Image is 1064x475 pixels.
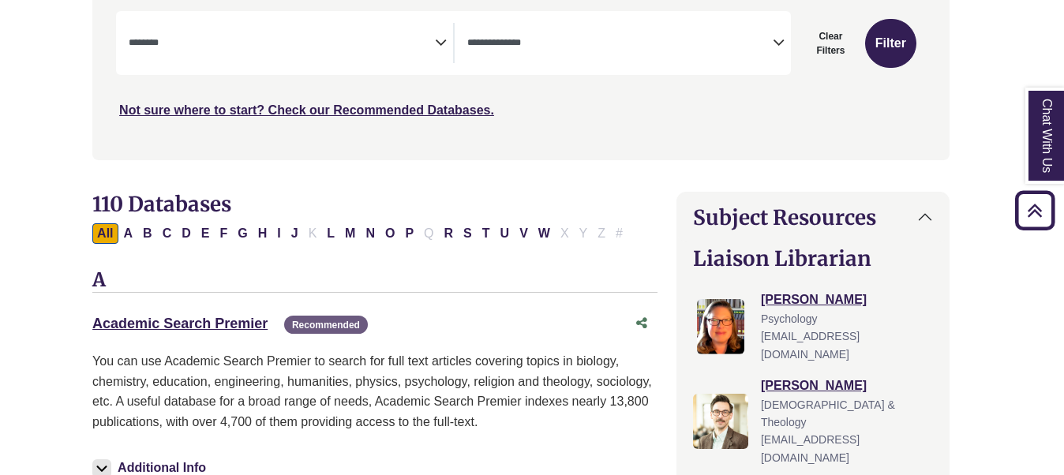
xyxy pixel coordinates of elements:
p: You can use Academic Search Premier to search for full text articles covering topics in biology, ... [92,351,658,432]
a: [PERSON_NAME] [761,293,867,306]
button: Filter Results W [534,223,555,244]
div: Alpha-list to filter by first letter of database name [92,226,629,239]
button: Subject Resources [677,193,949,242]
button: Filter Results L [322,223,339,244]
button: Clear Filters [800,19,861,68]
button: Share this database [626,309,658,338]
button: Filter Results I [272,223,285,244]
img: Jessica Moore [697,299,744,354]
a: Back to Top [1010,200,1060,221]
button: Filter Results M [340,223,360,244]
span: 110 Databases [92,191,231,217]
textarea: Search [467,38,773,50]
button: Filter Results B [138,223,157,244]
a: Not sure where to start? Check our Recommended Databases. [119,103,494,117]
a: [PERSON_NAME] [761,379,867,392]
span: [DEMOGRAPHIC_DATA] & Theology [761,398,895,428]
button: Filter Results R [440,223,459,244]
h3: A [92,269,658,293]
span: [EMAIL_ADDRESS][DOMAIN_NAME] [761,433,860,463]
button: All [92,223,118,244]
button: Filter Results V [515,223,533,244]
button: Filter Results S [459,223,477,244]
button: Filter Results J [287,223,303,244]
button: Filter Results O [380,223,399,244]
button: Filter Results U [496,223,515,244]
button: Filter Results N [361,223,380,244]
button: Filter Results P [400,223,418,244]
button: Filter Results T [478,223,495,244]
button: Filter Results F [215,223,232,244]
span: Psychology [761,312,818,325]
button: Filter Results H [253,223,272,244]
h2: Liaison Librarian [693,246,933,271]
button: Filter Results E [197,223,215,244]
button: Filter Results G [233,223,252,244]
a: Academic Search Premier [92,316,268,331]
button: Submit for Search Results [865,19,916,68]
span: [EMAIL_ADDRESS][DOMAIN_NAME] [761,330,860,360]
span: Recommended [284,316,368,334]
button: Filter Results A [119,223,138,244]
img: Greg Rosauer [693,394,748,449]
button: Filter Results D [177,223,196,244]
textarea: Search [129,38,434,50]
button: Filter Results C [158,223,177,244]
